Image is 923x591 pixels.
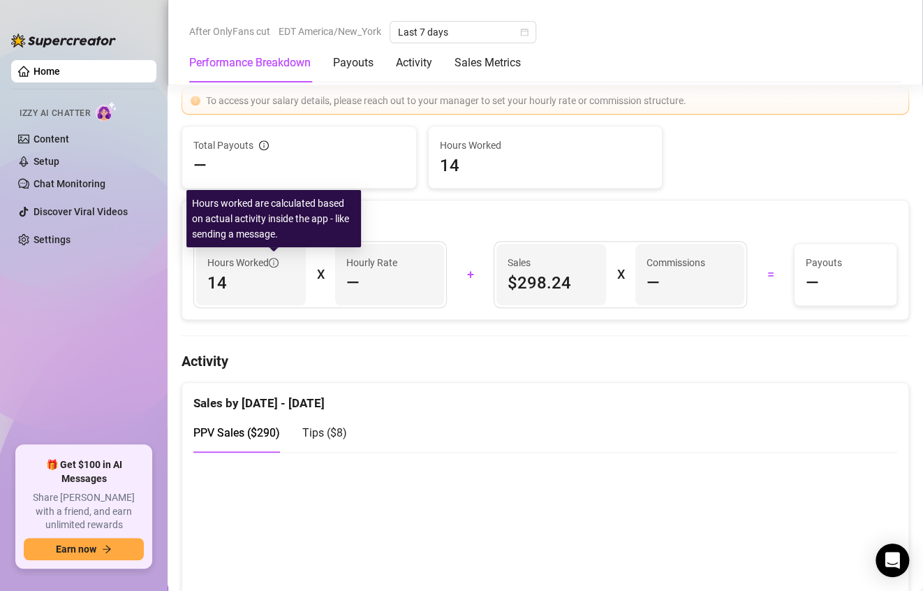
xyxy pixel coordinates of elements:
span: Sales [508,255,595,270]
span: Earn now [56,543,96,555]
span: Izzy AI Chatter [20,107,90,120]
div: Breakdown [193,212,897,231]
div: Sales Metrics [455,54,521,71]
button: Earn nowarrow-right [24,538,144,560]
span: Last 7 days [398,22,528,43]
span: 14 [440,154,651,177]
span: exclamation-circle [191,96,200,105]
img: AI Chatter [96,101,117,122]
div: Sales by [DATE] - [DATE] [193,383,897,413]
article: Hourly Rate [346,255,397,270]
span: $298.24 [508,272,595,294]
span: info-circle [259,140,269,150]
article: Commissions [647,255,705,270]
span: 14 [207,272,295,294]
a: Chat Monitoring [34,178,105,189]
div: X [617,263,624,286]
span: arrow-right [102,544,112,554]
span: — [647,272,660,294]
div: To access your salary details, please reach out to your manager to set your hourly rate or commis... [206,93,900,108]
div: Performance Breakdown [189,54,311,71]
div: = [755,263,785,286]
span: PPV Sales ( $290 ) [193,426,280,439]
div: Payouts [333,54,374,71]
a: Settings [34,234,71,245]
h4: Activity [182,351,909,371]
span: Payouts [806,255,885,270]
span: — [193,154,207,177]
span: — [806,272,819,294]
img: logo-BBDzfeDw.svg [11,34,116,48]
div: Hours worked are calculated based on actual activity inside the app - like sending a message. [186,190,361,247]
span: After OnlyFans cut [189,21,270,42]
span: EDT America/New_York [279,21,381,42]
span: Hours Worked [207,255,279,270]
span: calendar [520,28,529,36]
a: Home [34,66,60,77]
a: Discover Viral Videos [34,206,128,217]
div: Open Intercom Messenger [876,543,909,577]
span: Total Payouts [193,138,253,153]
span: info-circle [269,258,279,268]
a: Setup [34,156,59,167]
span: Tips ( $8 ) [302,426,347,439]
div: + [455,263,485,286]
span: Hours Worked [440,138,651,153]
span: — [346,272,360,294]
div: X [317,263,324,286]
span: Share [PERSON_NAME] with a friend, and earn unlimited rewards [24,491,144,532]
span: 🎁 Get $100 in AI Messages [24,458,144,486]
div: Activity [396,54,432,71]
a: Content [34,133,69,145]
